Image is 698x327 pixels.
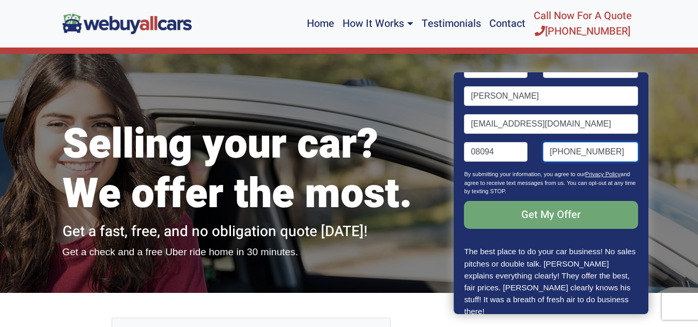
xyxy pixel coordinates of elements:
a: Privacy Policy [585,171,621,177]
input: Phone [543,142,638,162]
h2: Get a fast, free, and no obligation quote [DATE]! [63,223,440,241]
input: Zip code [464,142,528,162]
a: Call Now For A Quote[PHONE_NUMBER] [530,4,636,43]
h1: Selling your car? We offer the most. [63,120,440,219]
a: Contact [485,4,530,43]
input: Get My Offer [464,201,638,229]
a: How It Works [338,4,417,43]
input: Email [464,114,638,134]
p: The best place to do your car business! No sales pitches or double talk. [PERSON_NAME] explains e... [464,245,638,317]
input: Name [464,86,638,106]
a: Home [303,4,338,43]
img: We Buy All Cars in NJ logo [63,13,192,34]
a: Testimonials [417,4,485,43]
p: By submitting your information, you agree to our and agree to receive text messages from us. You ... [464,170,638,201]
p: Get a check and a free Uber ride home in 30 minutes. [63,245,440,260]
